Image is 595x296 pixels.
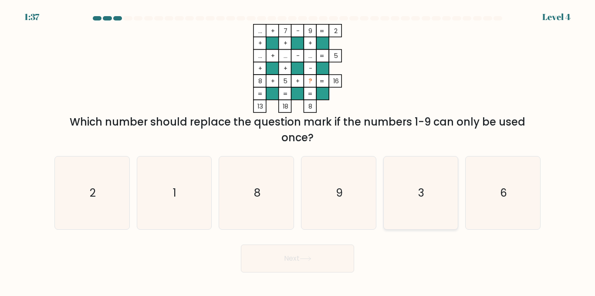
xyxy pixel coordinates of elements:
[308,77,312,85] tspan: ?
[258,77,262,85] tspan: 8
[258,27,262,35] tspan: ...
[500,185,507,201] text: 6
[334,51,338,60] tspan: 5
[308,39,312,48] tspan: +
[283,89,288,98] tspan: =
[320,77,325,85] tspan: =
[308,51,312,60] tspan: ...
[308,27,312,35] tspan: 9
[320,27,325,35] tspan: =
[271,77,275,85] tspan: +
[296,27,300,35] tspan: -
[284,27,287,35] tspan: 7
[258,39,262,48] tspan: +
[308,102,312,111] tspan: 8
[542,10,571,24] div: Level 4
[257,102,263,111] tspan: 13
[284,51,287,60] tspan: ...
[283,102,288,111] tspan: 18
[173,185,177,201] text: 1
[254,185,260,201] text: 8
[284,64,287,73] tspan: +
[284,39,287,48] tspan: +
[296,77,300,85] tspan: +
[24,10,39,24] div: 1:37
[336,185,343,201] text: 9
[271,27,275,35] tspan: +
[241,245,354,272] button: Next
[283,77,287,85] tspan: 5
[320,51,325,60] tspan: =
[60,114,535,146] div: Which number should replace the question mark if the numbers 1-9 can only be used once?
[90,185,96,201] text: 2
[258,89,263,98] tspan: =
[309,64,312,73] tspan: -
[419,185,425,201] text: 3
[334,27,338,35] tspan: 2
[258,64,262,73] tspan: +
[296,51,300,60] tspan: -
[308,89,313,98] tspan: =
[333,77,339,85] tspan: 16
[271,51,275,60] tspan: +
[258,51,262,60] tspan: ...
